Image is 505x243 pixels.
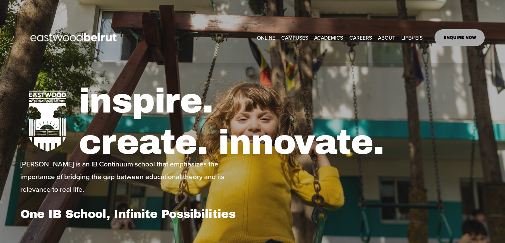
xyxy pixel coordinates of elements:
[20,157,251,195] p: [PERSON_NAME] is an IB Continuum school that emphasizes the importance of bridging the gap betwee...
[349,32,372,43] a: CAREERS
[257,32,275,43] a: ONLINE
[401,32,423,43] a: folder dropdown
[378,33,395,42] span: ABOUT
[378,32,395,43] a: folder dropdown
[79,81,485,163] h1: inspire. create. innovate.
[281,32,308,43] a: folder dropdown
[281,33,308,42] span: CAMPUSES
[20,207,251,221] h1: One IB School, Infinite Possibilities
[314,32,343,43] a: folder dropdown
[435,29,485,46] a: ENQUIRE NOW
[20,21,129,55] img: EastwoodIS Global Site
[314,33,343,42] span: ACADEMICS
[401,33,423,42] span: LIFE@EIS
